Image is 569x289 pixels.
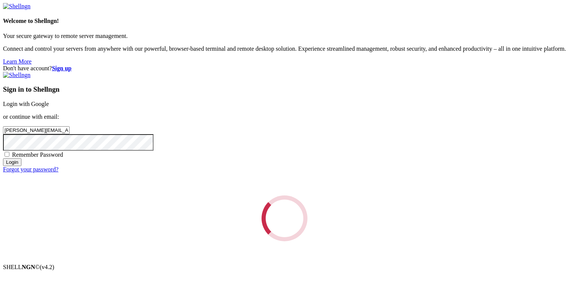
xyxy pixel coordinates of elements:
div: Loading... [262,195,307,241]
img: Shellngn [3,72,30,79]
a: Learn More [3,58,32,65]
h3: Sign in to Shellngn [3,85,566,94]
a: Forgot your password? [3,166,58,172]
span: Remember Password [12,151,63,158]
p: Your secure gateway to remote server management. [3,33,566,39]
input: Login [3,158,21,166]
b: NGN [22,264,35,270]
span: 4.2.0 [40,264,55,270]
p: Connect and control your servers from anywhere with our powerful, browser-based terminal and remo... [3,45,566,52]
p: or continue with email: [3,113,566,120]
input: Remember Password [5,152,9,157]
a: Sign up [52,65,72,71]
span: SHELL © [3,264,54,270]
div: Don't have account? [3,65,566,72]
img: Shellngn [3,3,30,10]
a: Login with Google [3,101,49,107]
h4: Welcome to Shellngn! [3,18,566,24]
input: Email address [3,126,70,134]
